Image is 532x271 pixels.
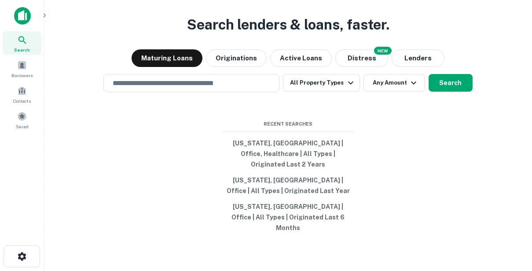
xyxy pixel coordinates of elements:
a: Borrowers [3,57,41,81]
button: [US_STATE], [GEOGRAPHIC_DATA] | Office | All Types | Originated Last 6 Months [222,199,354,236]
span: Search [14,46,30,53]
span: Contacts [13,97,31,104]
a: Contacts [3,82,41,106]
span: Borrowers [11,72,33,79]
button: Maturing Loans [132,49,202,67]
a: Saved [3,108,41,132]
button: All Property Types [283,74,360,92]
div: NEW [374,47,392,55]
button: [US_STATE], [GEOGRAPHIC_DATA] | Office | All Types | Originated Last Year [222,172,354,199]
h3: Search lenders & loans, faster. [187,14,389,35]
button: Lenders [392,49,444,67]
button: Search [429,74,473,92]
button: Search distressed loans with lien and other non-mortgage details. [335,49,388,67]
img: capitalize-icon.png [14,7,31,25]
button: [US_STATE], [GEOGRAPHIC_DATA] | Office, Healthcare | All Types | Originated Last 2 Years [222,135,354,172]
button: Originations [206,49,267,67]
iframe: Chat Widget [488,200,532,243]
button: Active Loans [270,49,332,67]
span: Saved [16,123,29,130]
button: Any Amount [363,74,425,92]
a: Search [3,31,41,55]
span: Recent Searches [222,120,354,128]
